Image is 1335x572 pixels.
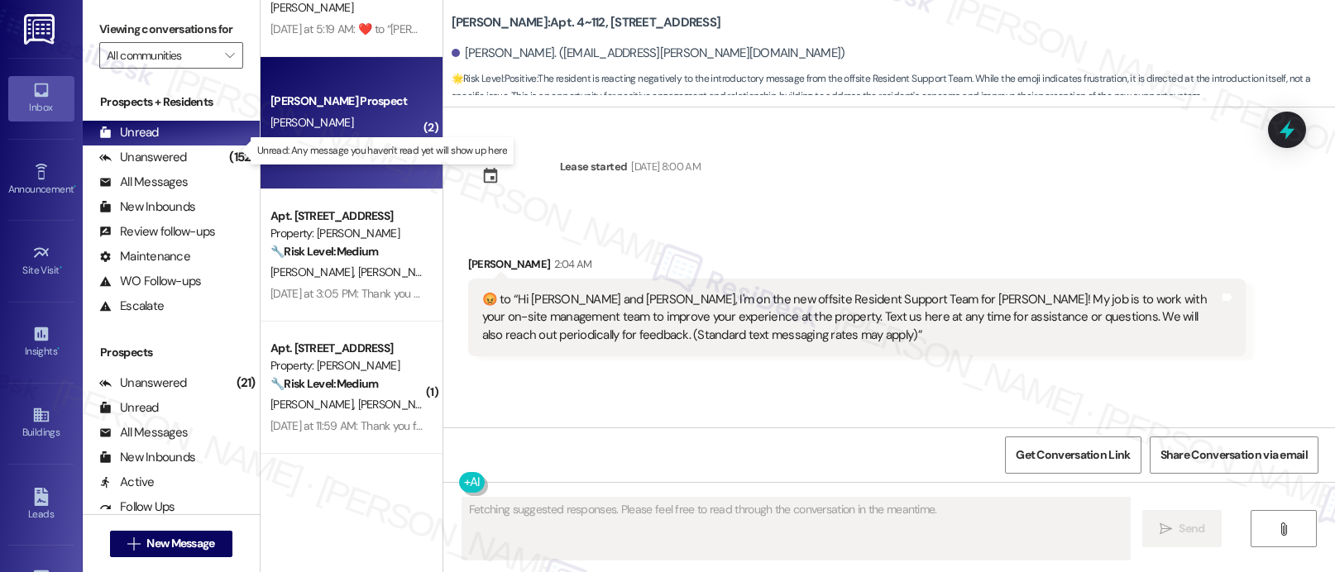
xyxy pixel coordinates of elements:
[232,370,260,396] div: (21)
[270,244,378,259] strong: 🔧 Risk Level: Medium
[270,93,423,110] div: [PERSON_NAME] Prospect
[99,124,159,141] div: Unread
[270,397,358,412] span: [PERSON_NAME]
[99,474,155,491] div: Active
[8,320,74,365] a: Insights •
[1142,510,1223,547] button: Send
[1150,436,1318,474] button: Share Conversation via email
[8,483,74,527] a: Leads
[99,498,175,516] div: Follow Ups
[225,49,234,62] i: 
[1277,522,1290,536] i: 
[60,262,62,274] span: •
[83,93,260,111] div: Prospects + Residents
[83,344,260,361] div: Prospects
[1016,446,1130,464] span: Get Conversation Link
[8,401,74,446] a: Buildings
[270,418,1286,433] div: [DATE] at 11:59 AM: Thank you for your message. Our offices are currently closed, but we will con...
[57,343,60,355] span: •
[270,286,1286,301] div: [DATE] at 3:05 PM: Thank you for your message. Our offices are currently closed, but we will cont...
[550,255,591,273] div: 2:04 AM
[270,225,423,242] div: Property: [PERSON_NAME]
[99,449,195,466] div: New Inbounds
[99,374,187,392] div: Unanswered
[270,207,423,225] div: Apt. [STREET_ADDRESS]
[452,72,537,85] strong: 🌟 Risk Level: Positive
[357,265,440,279] span: [PERSON_NAME]
[8,239,74,284] a: Site Visit •
[99,399,159,417] div: Unread
[270,376,378,391] strong: 🔧 Risk Level: Medium
[452,45,845,62] div: [PERSON_NAME]. ([EMAIL_ADDRESS][PERSON_NAME][DOMAIN_NAME])
[357,397,440,412] span: [PERSON_NAME]
[1005,436,1141,474] button: Get Conversation Link
[1160,522,1172,536] i: 
[482,291,1219,344] div: ​😡​ to “ Hi [PERSON_NAME] and [PERSON_NAME], I'm on the new offsite Resident Support Team for [PE...
[99,273,201,290] div: WO Follow-ups
[107,42,217,69] input: All communities
[1160,446,1308,464] span: Share Conversation via email
[270,357,423,374] div: Property: [PERSON_NAME]
[270,115,353,130] span: [PERSON_NAME]
[99,424,188,441] div: All Messages
[270,340,423,357] div: Apt. [STREET_ADDRESS]
[8,76,74,121] a: Inbox
[1179,520,1204,537] span: Send
[146,535,214,552] span: New Message
[468,255,1246,279] div: [PERSON_NAME]
[99,174,188,191] div: All Messages
[462,498,1130,560] textarea: Fetching suggested responses. Please feel free to read through the conversation in the meantime.
[99,298,164,315] div: Escalate
[127,537,140,551] i: 
[225,145,259,170] div: (152)
[99,17,243,42] label: Viewing conversations for
[560,158,628,175] div: Lease started
[270,265,358,279] span: [PERSON_NAME]
[110,531,232,557] button: New Message
[99,149,187,166] div: Unanswered
[99,223,215,241] div: Review follow-ups
[452,70,1335,106] span: : The resident is reacting negatively to the introductory message from the offsite Resident Suppo...
[452,14,721,31] b: [PERSON_NAME]: Apt. 4~112, [STREET_ADDRESS]
[257,144,507,158] p: Unread: Any message you haven't read yet will show up here
[24,14,58,45] img: ResiDesk Logo
[627,158,701,175] div: [DATE] 8:00 AM
[99,198,195,216] div: New Inbounds
[99,248,190,265] div: Maintenance
[74,181,76,193] span: •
